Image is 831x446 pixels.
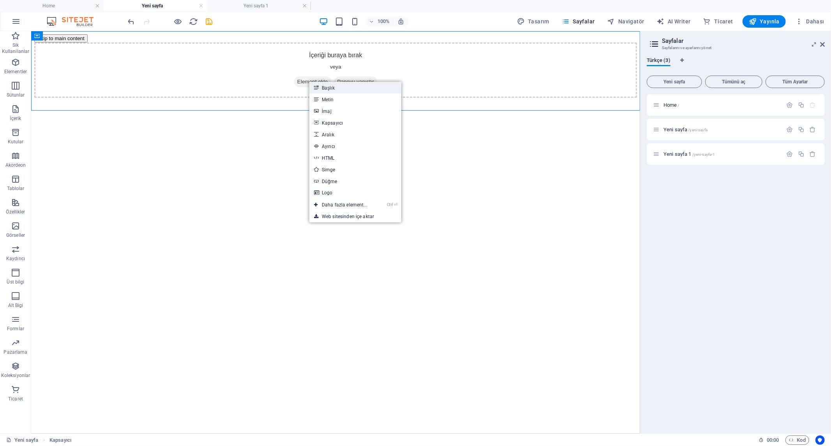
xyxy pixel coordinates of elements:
a: Aralık [309,129,401,140]
button: AI Writer [654,15,694,28]
div: Home/ [661,102,783,108]
p: Sütunlar [7,92,25,98]
a: Ctrl⏎Daha fazla element... [309,199,372,211]
span: 00 00 [767,435,779,445]
button: 100% [365,17,393,26]
button: Yeni sayfa [647,76,702,88]
div: İçeriği buraya bırak [3,11,606,67]
i: Yeniden boyutlandırmada yakınlaştırma düzeyini seçilen cihaza uyacak şekilde otomatik olarak ayarla. [397,18,404,25]
i: Kaydet (Ctrl+S) [205,17,214,26]
h6: 100% [377,17,390,26]
span: Kod [789,435,806,445]
nav: breadcrumb [49,435,71,445]
span: Dahası [795,18,824,25]
div: Yeni sayfa 1/yeni-sayfa-1 [661,152,783,157]
button: Usercentrics [815,435,825,445]
p: Ticaret [8,396,23,402]
i: Sayfayı yeniden yükleyin [189,17,198,26]
button: Tasarım [514,15,552,28]
button: Ön izleme modundan çıkıp düzenlemeye devam etmek için buraya tıklayın [173,17,183,26]
div: Sil [810,151,816,157]
a: Web sitesinden içe aktar [309,211,401,222]
div: Tasarım (Ctrl+Alt+Y) [514,15,552,28]
span: Navigatör [607,18,644,25]
div: Sil [810,126,816,133]
button: Skip to main content [3,3,56,11]
p: Kaydırıcı [6,256,25,262]
span: Seçmek için tıkla. Düzenlemek için çift tıkla [49,435,71,445]
span: Türkçe (3) [647,56,670,67]
span: /yeni-sayfa-1 [692,152,715,157]
span: Tasarım [517,18,549,25]
p: Tablolar [7,185,25,192]
div: Ayarlar [787,126,793,133]
h4: Yeni sayfa [104,2,207,10]
span: Element ekle [263,45,300,56]
i: Geri al: Elementleri sil (Ctrl+Z) [127,17,136,26]
a: Düğme [309,175,401,187]
p: Akordeon [5,162,26,168]
div: Dil Sekmeleri [647,58,825,72]
button: Dahası [792,15,827,28]
h6: Oturum süresi [759,435,779,445]
p: Görseller [6,232,25,238]
a: Simge [309,164,401,175]
a: Metin [309,93,401,105]
button: save [205,17,214,26]
h4: Yeni sayfa 1 [207,2,311,10]
div: Çoğalt [798,102,805,108]
p: Formlar [7,326,24,332]
span: Tümünü aç [709,79,759,84]
img: Editor Logo [45,17,103,26]
div: Çoğalt [798,151,805,157]
p: Pazarlama [4,349,27,355]
span: : [772,437,773,443]
button: Kod [785,435,809,445]
button: Tüm Ayarlar [766,76,825,88]
span: Ticaret [703,18,733,25]
div: Ayarlar [787,102,793,108]
button: Navigatör [604,15,648,28]
span: Panoyu yapıştır [303,45,346,56]
a: HTML [309,152,401,164]
span: Yeni sayfa 1 [663,151,715,157]
button: undo [127,17,136,26]
button: Ticaret [700,15,736,28]
a: Başlık [309,82,401,93]
button: reload [189,17,198,26]
p: Alt Bigi [8,302,23,308]
a: İmaj [309,105,401,117]
span: / [678,103,679,108]
h3: Sayfalarını ve ayarlarını yönet [662,44,809,51]
span: Tüm Ayarlar [769,79,821,84]
span: Yayınla [749,18,780,25]
a: Ayırıcı [309,140,401,152]
a: Kapsayıcı [309,117,401,129]
i: Ctrl [387,202,393,207]
span: Yeni sayfa [650,79,699,84]
div: Çoğalt [798,126,805,133]
div: Ayarlar [787,151,793,157]
span: Sayfayı açmak için tıkla [663,102,679,108]
button: Tümünü aç [705,76,763,88]
a: Seçimi iptal etmek için tıkla. Sayfaları açmak için çift tıkla [6,435,38,445]
span: Sayfalar [562,18,595,25]
i: ⏎ [394,202,397,207]
span: AI Writer [657,18,691,25]
span: Yeni sayfa [663,127,707,132]
div: Yeni sayfa/yeni-sayfa [661,127,783,132]
p: Koleksiyonlar [1,372,30,379]
a: Logo [309,187,401,199]
div: Başlangıç sayfası silinemez [810,102,816,108]
span: /yeni-sayfa [688,128,708,132]
button: Sayfalar [559,15,598,28]
button: Yayınla [743,15,786,28]
h2: Sayfalar [662,37,825,44]
p: Özellikler [6,209,25,215]
p: Kutular [8,139,24,145]
p: Elementler [4,69,27,75]
p: İçerik [10,115,21,122]
p: Üst bilgi [7,279,24,285]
